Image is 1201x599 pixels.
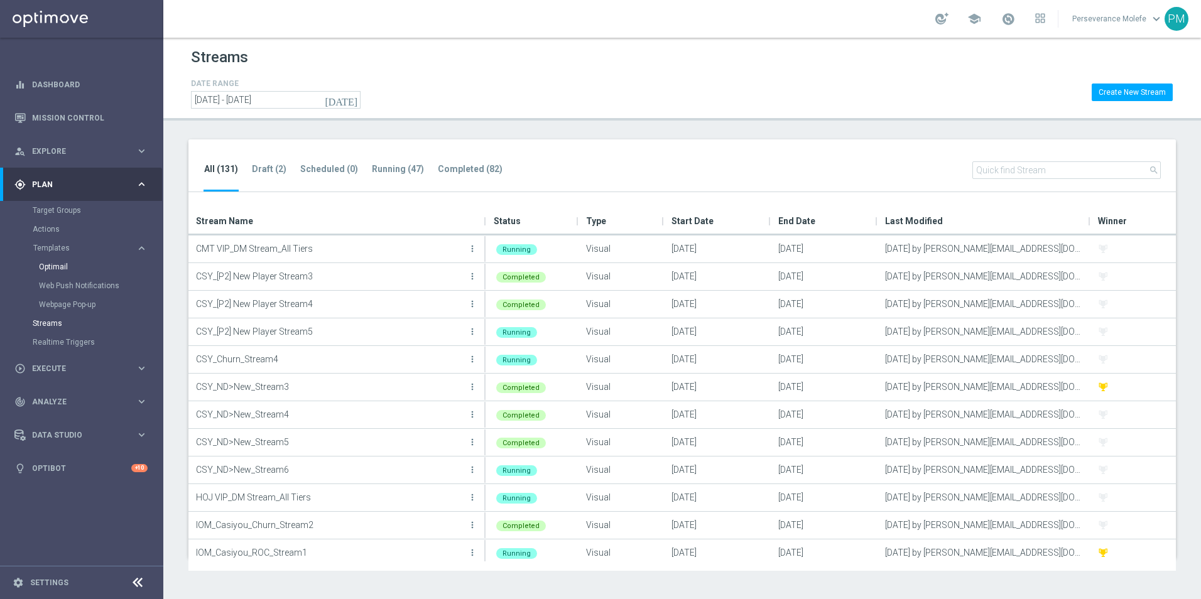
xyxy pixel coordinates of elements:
[878,235,1090,262] div: [DATE] by [PERSON_NAME][EMAIL_ADDRESS][DOMAIN_NAME]
[466,512,479,537] button: more_vert
[14,146,136,157] div: Explore
[39,281,131,291] a: Web Push Notifications
[39,257,162,276] div: Optimail
[467,244,477,254] i: more_vert
[372,164,424,175] tab-header: Running (47)
[579,401,664,428] div: Visual
[664,318,771,345] div: [DATE]
[30,579,68,586] a: Settings
[579,346,664,373] div: Visual
[1149,165,1159,175] i: search
[196,460,465,479] p: CSY_ND>New_Stream6
[32,365,136,372] span: Execute
[32,431,136,439] span: Data Studio
[466,264,479,289] button: more_vert
[664,346,771,373] div: [DATE]
[14,113,148,123] button: Mission Control
[14,363,26,374] i: play_circle_outline
[496,327,537,338] div: Running
[466,402,479,427] button: more_vert
[496,272,546,283] div: Completed
[878,346,1090,373] div: [DATE] by [PERSON_NAME][EMAIL_ADDRESS][DOMAIN_NAME]
[14,397,148,407] div: track_changes Analyze keyboard_arrow_right
[13,577,24,588] i: settings
[579,374,664,401] div: Visual
[136,178,148,190] i: keyboard_arrow_right
[196,488,465,507] p: HOJ VIP_DM Stream_All Tiers
[664,291,771,318] div: [DATE]
[196,543,465,562] p: IOM_Casiyou_ROC_Stream1
[32,101,148,134] a: Mission Control
[33,201,162,220] div: Target Groups
[494,208,521,234] span: Status
[14,396,136,407] div: Analyze
[32,148,136,155] span: Explore
[579,235,664,262] div: Visual
[496,438,546,448] div: Completed
[467,299,477,309] i: more_vert
[878,456,1090,483] div: [DATE] by [PERSON_NAME][EMAIL_ADDRESS][DOMAIN_NAME]
[1092,84,1173,101] button: Create New Stream
[33,244,136,252] div: Templates
[496,244,537,255] div: Running
[664,374,771,401] div: [DATE]
[579,429,664,456] div: Visual
[466,429,479,455] button: more_vert
[778,208,815,234] span: End Date
[191,79,361,88] h4: DATE RANGE
[878,539,1090,566] div: [DATE] by [PERSON_NAME][EMAIL_ADDRESS][DOMAIN_NAME]
[32,451,131,485] a: Optibot
[496,465,537,476] div: Running
[32,398,136,406] span: Analyze
[467,492,477,502] i: more_vert
[196,322,465,341] p: CSY_[P2] New Player Stream5
[878,318,1090,345] div: [DATE] by [PERSON_NAME][EMAIL_ADDRESS][DOMAIN_NAME]
[196,515,465,534] p: IOM_Casiyou_Churn_Stream2
[14,364,148,374] button: play_circle_outline Execute keyboard_arrow_right
[196,405,465,424] p: CSY_ND>New_Stream4
[878,429,1090,456] div: [DATE] by [PERSON_NAME][EMAIL_ADDRESS][DOMAIN_NAME]
[467,437,477,447] i: more_vert
[39,295,162,314] div: Webpage Pop-up
[32,181,136,188] span: Plan
[136,429,148,441] i: keyboard_arrow_right
[33,239,162,314] div: Templates
[196,267,465,286] p: CSY_[P2] New Player Stream3
[196,208,253,234] span: Stream Name
[14,146,26,157] i: person_search
[771,512,878,539] div: [DATE]
[664,539,771,566] div: [DATE]
[196,239,465,258] p: CMT VIP_DM Stream_All Tiers
[771,401,878,428] div: [DATE]
[878,291,1090,318] div: [DATE] by [PERSON_NAME][EMAIL_ADDRESS][DOMAIN_NAME]
[496,493,537,504] div: Running
[466,540,479,565] button: more_vert
[771,235,878,262] div: [DATE]
[771,374,878,401] div: [DATE]
[467,548,477,558] i: more_vert
[33,318,131,328] a: Streams
[14,363,136,374] div: Execute
[496,521,546,531] div: Completed
[771,456,878,483] div: [DATE]
[467,520,477,530] i: more_vert
[579,318,664,345] div: Visual
[579,512,664,539] div: Visual
[878,401,1090,428] div: [DATE] by [PERSON_NAME][EMAIL_ADDRESS][DOMAIN_NAME]
[664,484,771,511] div: [DATE]
[664,429,771,456] div: [DATE]
[967,12,981,26] span: school
[664,263,771,290] div: [DATE]
[771,346,878,373] div: [DATE]
[771,318,878,345] div: [DATE]
[14,79,26,90] i: equalizer
[39,262,131,272] a: Optimail
[496,548,537,559] div: Running
[14,180,148,190] div: gps_fixed Plan keyboard_arrow_right
[466,347,479,372] button: more_vert
[467,382,477,392] i: more_vert
[579,456,664,483] div: Visual
[771,263,878,290] div: [DATE]
[771,539,878,566] div: [DATE]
